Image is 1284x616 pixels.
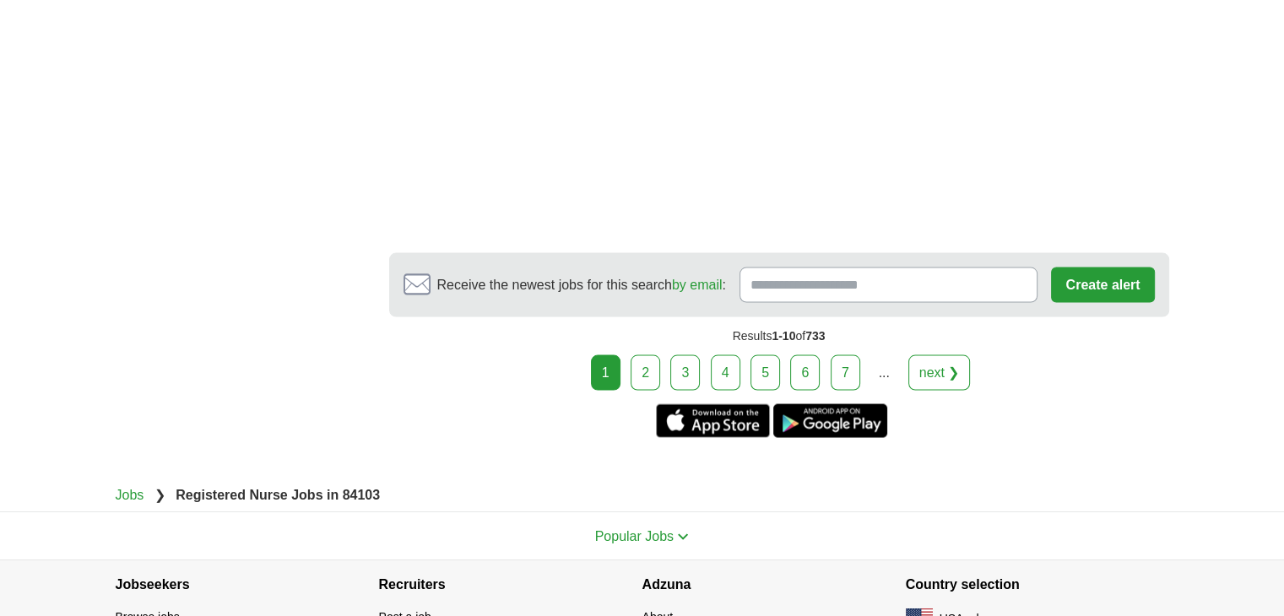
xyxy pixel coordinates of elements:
[773,403,887,437] a: Get the Android app
[1051,267,1154,302] button: Create alert
[670,354,700,390] a: 3
[591,354,620,390] div: 1
[790,354,820,390] a: 6
[154,487,165,501] span: ❯
[176,487,380,501] strong: Registered Nurse Jobs in 84103
[750,354,780,390] a: 5
[595,528,674,543] span: Popular Jobs
[389,316,1169,354] div: Results of
[437,274,726,294] span: Receive the newest jobs for this search :
[805,328,825,342] span: 733
[867,355,901,389] div: ...
[906,560,1169,608] h4: Country selection
[711,354,740,390] a: 4
[908,354,971,390] a: next ❯
[772,328,795,342] span: 1-10
[116,487,144,501] a: Jobs
[656,403,770,437] a: Get the iPhone app
[677,532,689,540] img: toggle icon
[672,277,723,291] a: by email
[631,354,660,390] a: 2
[831,354,860,390] a: 7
